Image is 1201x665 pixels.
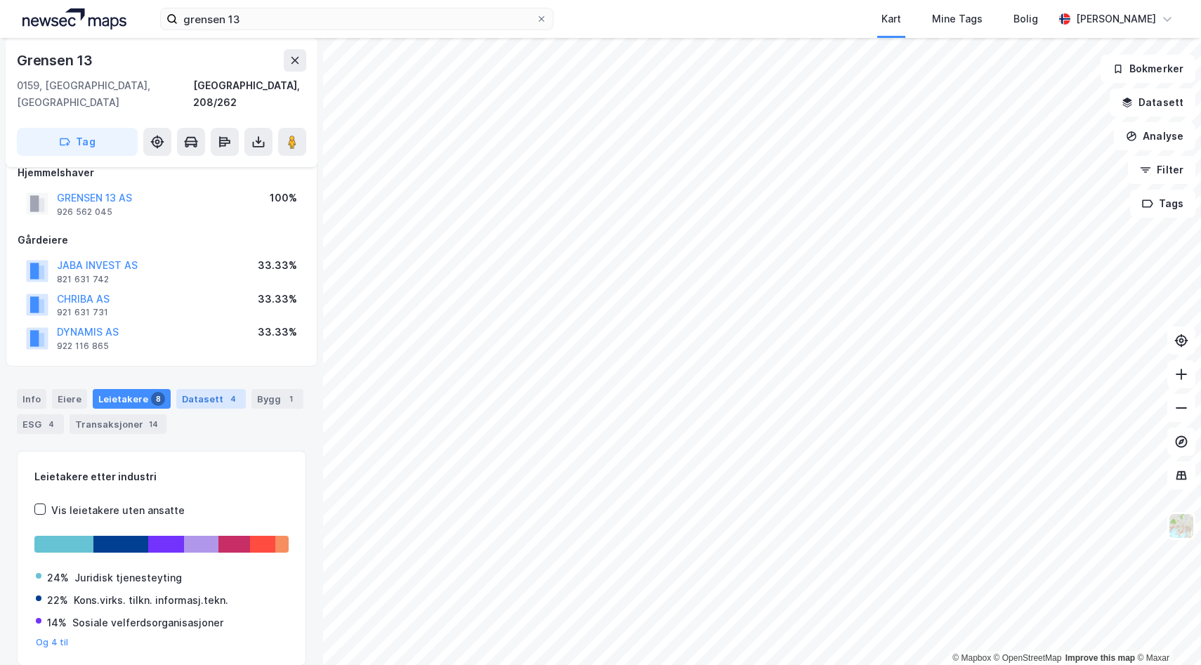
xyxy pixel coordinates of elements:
[881,11,901,27] div: Kart
[1168,513,1195,539] img: Z
[74,569,182,586] div: Juridisk tjenesteyting
[952,653,991,663] a: Mapbox
[226,392,240,406] div: 4
[17,49,96,72] div: Grensen 13
[1065,653,1135,663] a: Improve this map
[47,569,69,586] div: 24%
[18,164,306,181] div: Hjemmelshaver
[193,77,306,111] div: [GEOGRAPHIC_DATA], 208/262
[1101,55,1195,83] button: Bokmerker
[1128,156,1195,184] button: Filter
[47,592,68,609] div: 22%
[51,502,185,519] div: Vis leietakere uten ansatte
[176,389,246,409] div: Datasett
[93,389,171,409] div: Leietakere
[258,257,297,274] div: 33.33%
[57,206,112,218] div: 926 562 045
[47,614,67,631] div: 14%
[1110,88,1195,117] button: Datasett
[994,653,1062,663] a: OpenStreetMap
[34,468,289,485] div: Leietakere etter industri
[270,190,297,206] div: 100%
[18,232,306,249] div: Gårdeiere
[72,614,223,631] div: Sosiale velferdsorganisasjoner
[1131,598,1201,665] div: Kontrollprogram for chat
[146,417,161,431] div: 14
[258,291,297,308] div: 33.33%
[151,392,165,406] div: 8
[1131,598,1201,665] iframe: Chat Widget
[57,274,109,285] div: 821 631 742
[74,592,228,609] div: Kons.virks. tilkn. informasj.tekn.
[17,128,138,156] button: Tag
[1114,122,1195,150] button: Analyse
[17,389,46,409] div: Info
[57,341,109,352] div: 922 116 865
[44,417,58,431] div: 4
[57,307,108,318] div: 921 631 731
[1013,11,1038,27] div: Bolig
[932,11,983,27] div: Mine Tags
[22,8,126,29] img: logo.a4113a55bc3d86da70a041830d287a7e.svg
[1076,11,1156,27] div: [PERSON_NAME]
[17,77,193,111] div: 0159, [GEOGRAPHIC_DATA], [GEOGRAPHIC_DATA]
[36,637,69,648] button: Og 4 til
[178,8,536,29] input: Søk på adresse, matrikkel, gårdeiere, leietakere eller personer
[52,389,87,409] div: Eiere
[284,392,298,406] div: 1
[70,414,166,434] div: Transaksjoner
[251,389,303,409] div: Bygg
[17,414,64,434] div: ESG
[258,324,297,341] div: 33.33%
[1130,190,1195,218] button: Tags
